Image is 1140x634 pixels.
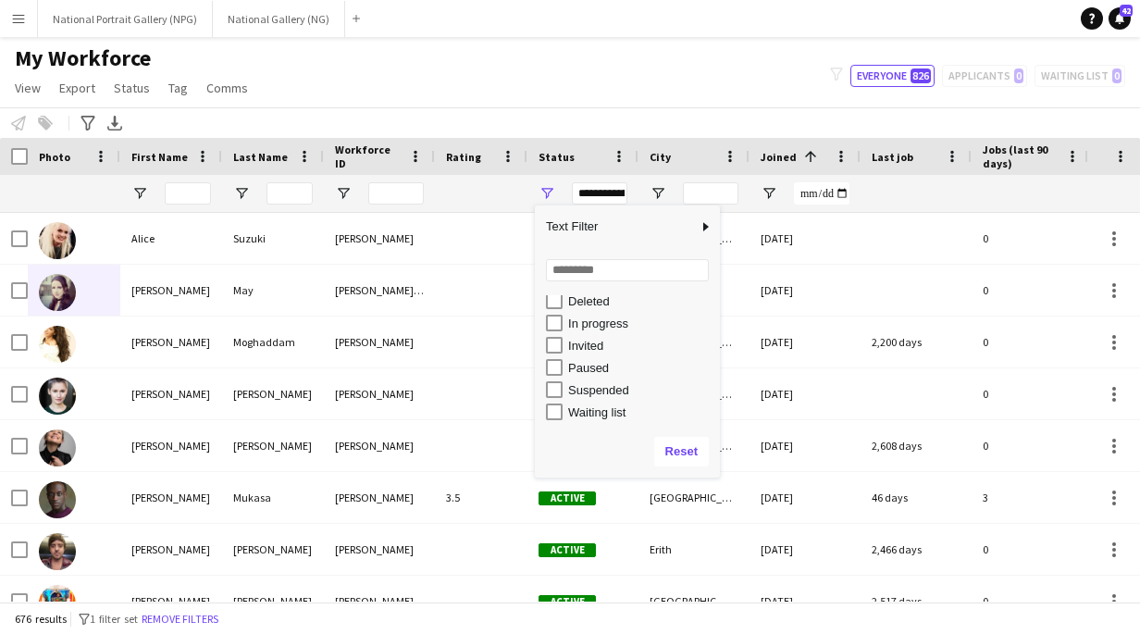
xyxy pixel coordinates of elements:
img: Ayanna Coleman-Potempa [39,429,76,466]
div: Mukasa [222,472,324,523]
div: Suspended [568,383,714,397]
div: [PERSON_NAME] [120,524,222,575]
div: [DATE] [750,420,861,471]
div: [PERSON_NAME] [120,420,222,471]
div: Column Filter [535,205,720,478]
div: [PERSON_NAME] [324,524,435,575]
div: 0 [972,368,1092,419]
div: [DATE] [750,213,861,264]
input: Search filter values [546,259,709,281]
input: Last Name Filter Input [266,182,313,205]
div: [PERSON_NAME] [324,368,435,419]
img: Baker Mukasa [39,481,76,518]
div: [DATE] [750,368,861,419]
button: Reset [654,437,709,466]
div: Alice [120,213,222,264]
span: View [15,80,41,96]
div: Deleted [568,294,714,308]
div: [DATE] [750,317,861,367]
div: [DATE] [750,472,861,523]
button: Open Filter Menu [539,185,555,202]
app-action-btn: Export XLSX [104,112,126,134]
div: [PERSON_NAME] [222,368,324,419]
a: Status [106,76,157,100]
span: 1 filter set [90,612,138,626]
div: 3 [972,472,1092,523]
div: May [222,265,324,316]
div: Erith [638,524,750,575]
div: 3.5 [435,472,527,523]
div: [PERSON_NAME] [324,317,435,367]
div: [PERSON_NAME] [120,576,222,627]
button: Open Filter Menu [335,185,352,202]
div: 2,466 days [861,524,972,575]
a: Comms [199,76,255,100]
span: Last job [872,150,913,164]
img: Anna Christensen [39,378,76,415]
div: [PERSON_NAME] [222,420,324,471]
div: 2,200 days [861,317,972,367]
span: Active [539,491,596,505]
div: Moghaddam [222,317,324,367]
span: My Workforce [15,44,151,72]
div: 2,517 days [861,576,972,627]
button: Open Filter Menu [233,185,250,202]
span: Comms [206,80,248,96]
div: [DATE] [750,524,861,575]
div: 0 [972,524,1092,575]
span: 42 [1120,5,1133,17]
div: 46 days [861,472,972,523]
img: Amber-Rose May [39,274,76,311]
input: City Filter Input [683,182,738,205]
input: First Name Filter Input [165,182,211,205]
span: Active [539,595,596,609]
button: Remove filters [138,609,222,629]
a: Export [52,76,103,100]
div: [PERSON_NAME] [120,368,222,419]
input: Joined Filter Input [794,182,849,205]
div: 0 [972,420,1092,471]
span: City [650,150,671,164]
div: Filter List [535,179,720,423]
span: Export [59,80,95,96]
div: 0 [972,576,1092,627]
span: Status [114,80,150,96]
a: View [7,76,48,100]
span: Active [539,543,596,557]
span: Rating [446,150,481,164]
input: Workforce ID Filter Input [368,182,424,205]
div: 2,608 days [861,420,972,471]
div: [PERSON_NAME] [222,524,324,575]
img: Alice Suzuki [39,222,76,259]
span: Status [539,150,575,164]
div: [DATE] [750,265,861,316]
div: [GEOGRAPHIC_DATA] [638,472,750,523]
div: [PERSON_NAME] [120,317,222,367]
div: [PERSON_NAME] [120,472,222,523]
button: National Gallery (NG) [213,1,345,37]
button: Open Filter Menu [761,185,777,202]
a: Tag [161,76,195,100]
div: Paused [568,361,714,375]
div: 0 [972,213,1092,264]
div: [PERSON_NAME] [324,576,435,627]
img: Bradley Jenkins [39,533,76,570]
button: Open Filter Menu [131,185,148,202]
div: Waiting list [568,405,714,419]
div: [PERSON_NAME] [324,420,435,471]
div: [PERSON_NAME] [324,213,435,264]
div: Suzuki [222,213,324,264]
span: Tag [168,80,188,96]
div: [PERSON_NAME] [324,472,435,523]
button: Everyone826 [850,65,935,87]
img: Anisa Moghaddam [39,326,76,363]
span: Text Filter [535,211,698,242]
span: First Name [131,150,188,164]
span: Photo [39,150,70,164]
img: Cameron Harle [39,585,76,622]
div: [GEOGRAPHIC_DATA] [638,576,750,627]
span: Workforce ID [335,143,402,170]
div: Invited [568,339,714,353]
span: Joined [761,150,797,164]
div: [PERSON_NAME] May [324,265,435,316]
